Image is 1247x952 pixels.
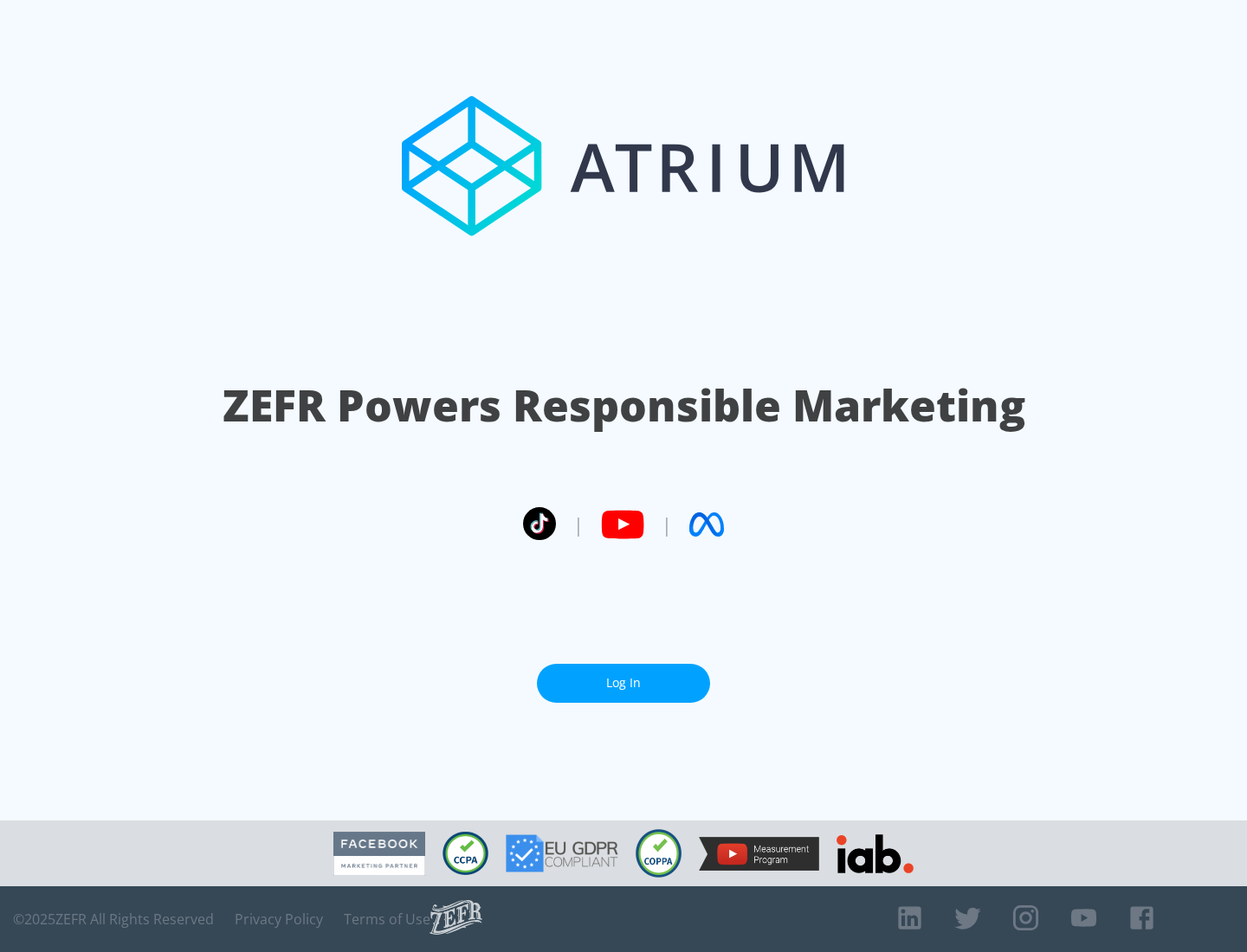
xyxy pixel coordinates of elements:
a: Terms of Use [344,910,430,928]
h1: ZEFR Powers Responsible Marketing [223,376,1025,435]
img: COPPA Compliant [636,829,682,878]
span: | [573,511,584,537]
img: Facebook Marketing Partner [333,832,425,876]
a: Log In [537,664,710,703]
img: IAB [837,834,914,873]
img: GDPR Compliant [506,834,618,872]
img: YouTube Measurement Program [699,837,819,871]
img: CCPA Compliant [443,832,488,875]
span: © 2025 ZEFR All Rights Reserved [13,910,214,928]
a: Privacy Policy [235,910,323,928]
span: | [662,511,672,537]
